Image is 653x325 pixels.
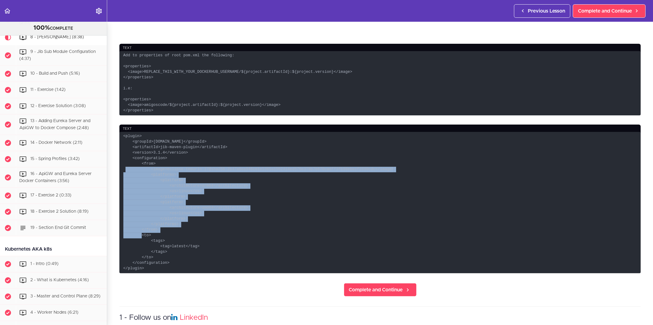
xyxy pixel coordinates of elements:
[30,35,84,39] span: 8 - [PERSON_NAME] (8:38)
[30,140,82,145] span: 14 - Docker Network (2:11)
[95,7,103,15] svg: Settings Menu
[30,311,78,315] span: 4 - Worker Nodes (6:21)
[4,7,11,15] svg: Back to course curriculum
[119,51,641,115] code: Add to properties of root pom.xml the following: <properties> <image>REPLACE_THIS_WITH_YOUR_DOCKE...
[30,278,89,282] span: 2 - What is Kubernetes (4:16)
[30,71,80,76] span: 10 - Build and Push (5:16)
[344,283,417,297] a: Complete and Continue
[119,44,641,52] div: text
[30,104,86,108] span: 12 - Exercise Solution (3:08)
[119,132,641,273] code: <plugin> <groupId>[DOMAIN_NAME]</groupId> <artifactId>jib-maven-plugin</artifactId> <version>3.1....
[19,172,92,183] span: 16 - ApiGW and Eureka Server Docker Containers (3:56)
[30,226,86,230] span: 19 - Section End Git Commit
[119,313,641,323] h3: 1 - Follow us on
[19,50,96,61] span: 9 - Jib Sub Module Configuration (4:37)
[30,193,71,198] span: 17 - Exercise 2 (0:33)
[8,24,99,32] div: COMPLETE
[528,7,565,15] span: Previous Lesson
[119,125,641,133] div: text
[180,314,208,321] a: LinkedIn
[30,88,66,92] span: 11 - Exercise (1:42)
[30,210,88,214] span: 18 - Exercise 2 Solution (8:19)
[30,157,80,161] span: 15 - Spring Profiles (3:42)
[573,4,646,18] a: Complete and Continue
[514,4,570,18] a: Previous Lesson
[30,294,100,299] span: 3 - Master and Control Plane (8:29)
[30,262,58,266] span: 1 - Intro (0:49)
[349,286,403,293] span: Complete and Continue
[34,25,50,31] span: 100%
[578,7,632,15] span: Complete and Continue
[19,119,90,130] span: 13 - Adding Eureka Server and ApiGW to Docker Compose (2:48)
